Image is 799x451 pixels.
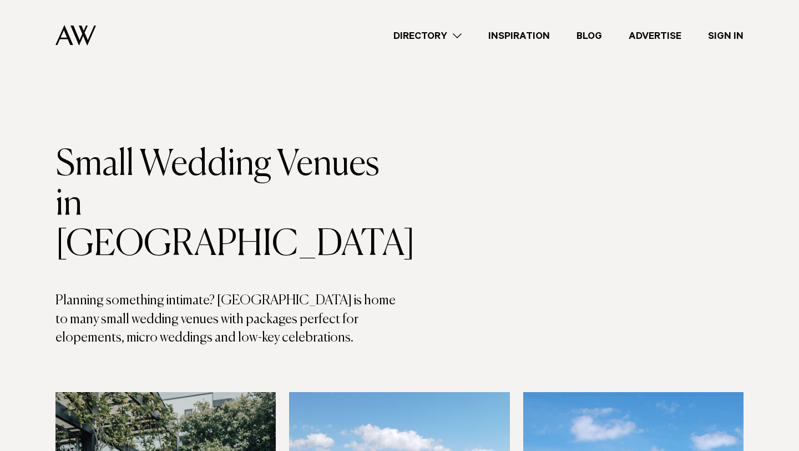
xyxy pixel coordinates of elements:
a: Directory [380,28,475,43]
a: Blog [563,28,615,43]
p: Planning something intimate? [GEOGRAPHIC_DATA] is home to many small wedding venues with packages... [55,292,399,348]
h1: Small Wedding Venues in [GEOGRAPHIC_DATA] [55,145,399,265]
a: Sign In [695,28,757,43]
img: Auckland Weddings Logo [55,25,96,46]
a: Advertise [615,28,695,43]
a: Inspiration [475,28,563,43]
